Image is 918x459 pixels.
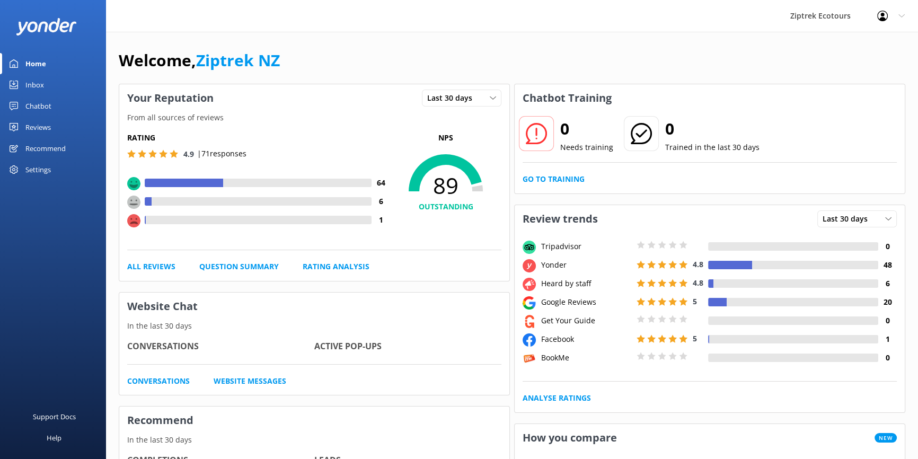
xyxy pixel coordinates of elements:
h5: Rating [127,132,390,144]
div: BookMe [539,352,634,364]
h4: 64 [372,177,390,189]
span: Last 30 days [427,92,479,104]
span: 5 [693,333,697,343]
p: In the last 30 days [119,320,509,332]
h3: How you compare [515,424,625,452]
a: All Reviews [127,261,175,272]
p: From all sources of reviews [119,112,509,123]
a: Ziptrek NZ [196,49,280,71]
h4: Active Pop-ups [314,340,501,354]
div: Tripadvisor [539,241,634,252]
p: Trained in the last 30 days [665,142,760,153]
h4: 48 [878,259,897,271]
h2: 0 [560,116,613,142]
div: Home [25,53,46,74]
span: New [875,433,897,443]
a: Website Messages [214,375,286,387]
h3: Recommend [119,407,509,434]
h4: 6 [372,196,390,207]
a: Rating Analysis [303,261,369,272]
div: Recommend [25,138,66,159]
h4: 1 [878,333,897,345]
div: Facebook [539,333,634,345]
h4: 0 [878,241,897,252]
h4: OUTSTANDING [390,201,501,213]
div: Reviews [25,117,51,138]
span: 89 [390,172,501,199]
a: Conversations [127,375,190,387]
p: NPS [390,132,501,144]
div: Inbox [25,74,44,95]
a: Analyse Ratings [523,392,591,404]
h1: Welcome, [119,48,280,73]
a: Question Summary [199,261,279,272]
h3: Chatbot Training [515,84,620,112]
div: Help [47,427,61,448]
div: Yonder [539,259,634,271]
a: Go to Training [523,173,585,185]
img: yonder-white-logo.png [16,18,77,36]
h4: 20 [878,296,897,308]
div: Chatbot [25,95,51,117]
span: 4.8 [693,278,703,288]
h3: Review trends [515,205,606,233]
span: 4.9 [183,149,194,159]
span: 5 [693,296,697,306]
h4: 0 [878,352,897,364]
h4: 1 [372,214,390,226]
h3: Website Chat [119,293,509,320]
span: 4.8 [693,259,703,269]
h2: 0 [665,116,760,142]
div: Settings [25,159,51,180]
div: Get Your Guide [539,315,634,326]
p: In the last 30 days [119,434,509,446]
p: | 71 responses [197,148,246,160]
h4: Conversations [127,340,314,354]
div: Heard by staff [539,278,634,289]
p: Needs training [560,142,613,153]
div: Support Docs [33,406,76,427]
h4: 0 [878,315,897,326]
div: Google Reviews [539,296,634,308]
h3: Your Reputation [119,84,222,112]
span: Last 30 days [823,213,874,225]
h4: 6 [878,278,897,289]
